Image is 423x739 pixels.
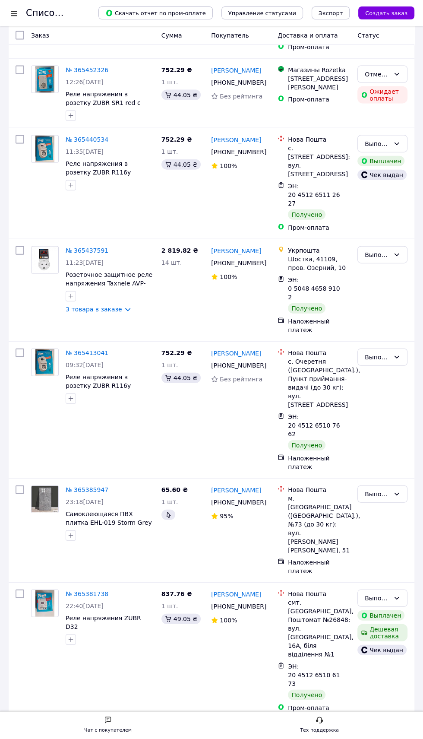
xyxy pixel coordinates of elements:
span: 2 819.82 ₴ [161,247,199,254]
a: Реле напряжения в розетку ZUBR R116y [66,374,131,389]
div: 49.05 ₴ [161,614,201,624]
span: Без рейтинга [220,376,262,383]
div: Пром-оплата [288,43,350,51]
a: [PERSON_NAME] [211,590,261,599]
img: Фото товару [35,349,54,376]
button: Скачать отчет по пром-оплате [98,6,213,19]
div: Выплачен [357,156,404,166]
div: Выполнен [365,352,390,362]
div: Наложенный платеж [288,317,350,334]
span: Создать заказ [365,10,407,16]
span: Покупатель [211,32,249,39]
div: [PHONE_NUMBER] [209,600,264,612]
span: 752.29 ₴ [161,136,192,143]
div: Пром-оплата [288,704,350,712]
a: Самоклеющаяся ПВХ плитка EHL-019 Storm Grey Marble [66,511,152,535]
button: Создать заказ [358,6,414,19]
a: Реле напряжения в розетку ZUBR SR1 red с сенсорными кнопками [66,91,141,115]
a: [PERSON_NAME] [211,136,261,144]
img: Фото товару [35,66,54,93]
span: 752.29 ₴ [161,349,192,356]
a: № 365452326 [66,67,108,73]
span: ЭН: 20 4512 6510 7662 [288,413,340,438]
a: № 365437591 [66,247,108,254]
span: Управление статусами [228,10,296,16]
span: 22:40[DATE] [66,603,104,609]
span: 1 шт. [161,603,178,609]
a: Реле напряжения в розетку ZUBR R116y [66,160,131,176]
span: Доставка и оплата [278,32,338,39]
div: Пром-оплата [288,95,350,104]
img: Фото товару [35,136,54,162]
div: Нова Пошта [288,135,350,144]
div: [PHONE_NUMBER] [209,359,264,371]
span: 100% [220,617,237,624]
span: 65.60 ₴ [161,486,188,493]
div: Укрпошта [288,246,350,255]
img: Фото товару [32,486,58,513]
span: 1 шт. [161,79,178,86]
a: Фото товару [31,485,59,513]
span: Сумма [161,32,182,39]
span: 11:23[DATE] [66,259,104,266]
span: 12:26[DATE] [66,79,104,86]
span: 100% [220,273,237,280]
div: Выполнен [365,593,390,603]
a: Розеточное защитное реле напряжения Taxnele AVP-220V 16А [66,271,152,295]
a: Фото товару [31,135,59,163]
div: Чек выдан [357,170,407,180]
span: Без рейтинга [220,93,262,100]
div: Выполнен [365,489,390,499]
a: № 365413041 [66,349,108,356]
div: Тех поддержка [300,726,339,735]
a: Фото товару [31,246,59,274]
span: Экспорт [319,10,343,16]
a: Фото товару [31,590,59,617]
span: 1 шт. [161,148,178,155]
div: Пром-оплата [288,223,350,232]
h1: Список заказов [26,8,100,18]
div: [PHONE_NUMBER] [209,257,264,269]
span: 95% [220,513,233,520]
div: Отменен [365,70,390,79]
span: Статус [357,32,379,39]
div: Дешевая доставка [357,624,407,641]
div: Выплачен [357,610,404,621]
a: Фото товару [31,349,59,376]
img: Фото товару [35,590,54,617]
div: Получено [288,440,325,450]
a: № 365381738 [66,590,108,597]
div: [STREET_ADDRESS][PERSON_NAME] [288,74,350,92]
a: Создать заказ [350,9,414,16]
div: Получено [288,303,325,314]
div: Наложенный платеж [288,558,350,575]
div: [PHONE_NUMBER] [209,76,264,89]
span: 837.76 ₴ [161,590,192,597]
img: Фото товару [32,247,58,273]
a: № 365385947 [66,486,108,493]
a: № 365440534 [66,136,108,143]
a: Фото товару [31,66,59,93]
a: Реле напряжения ZUBR D32 [66,615,141,630]
span: 752.29 ₴ [161,67,192,73]
div: [PHONE_NUMBER] [209,496,264,508]
div: Магазины Rozetka [288,66,350,74]
button: Экспорт [312,6,350,19]
a: [PERSON_NAME] [211,66,261,75]
span: ЭН: 20 4512 6511 2627 [288,183,340,207]
span: 1 шт. [161,362,178,368]
a: [PERSON_NAME] [211,247,261,255]
div: Наложенный платеж [288,454,350,471]
div: 44.05 ₴ [161,90,201,100]
div: Ожидает оплаты [357,86,407,104]
span: 09:32[DATE] [66,362,104,368]
span: ЭН: 0 5048 4658 9102 [288,276,340,301]
div: Выполнен [365,139,390,149]
div: 44.05 ₴ [161,159,201,170]
span: Скачать отчет по пром-оплате [105,9,206,17]
span: 100% [220,162,237,169]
